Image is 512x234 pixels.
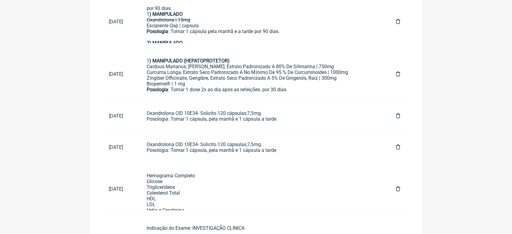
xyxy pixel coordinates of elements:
div: Curcuma Longa, Extrato Seco Padronizado A No Mínimo De 95 % De Curcuminoides | 1000mg [147,69,376,75]
a: [DATE] [99,66,137,82]
div: : Tomar 1 dose 2x ao dia após as refeições. por 30 dias. [147,87,376,110]
div: Oxandrolona CID 10E34- Solicito 120 cápsulas;7,5mg. Posologia: Tomar 1 cápsula, pela manhã e 1 cá... [147,110,376,122]
a: Oxandrolona CID 10E34- Solicito 120 cápsulas;7,5mg.Posologia: Tomar 1 cápsula, pela manhã e 1 cáp... [137,137,386,158]
div: 1 [147,58,376,64]
strong: 2) MANIPULADO [147,40,183,46]
strong: ) MANIPULADO (HEPATOPROTETOR) [149,58,230,64]
div: por 90 dias. 1 [147,5,376,17]
a: [DATE] [99,139,137,155]
a: por 90 dias.1) MANIPULADOOxandrolona | 15mgExcipiente Qsp | capsulaPosologia: Tomar 1 cápsula pel... [137,1,386,43]
div: Oxandrolona CID 10E34- Solicito 120 cápsulas;7,5mg. Posologia: Tomar 1 cápsula, pela manhã e 1 cá... [147,142,376,153]
div: Excipiente Qsp | capsula [147,23,376,28]
strong: Posologia [147,28,168,34]
a: Oxandrolona CID 10E34- Solicito 120 cápsulas;7,5mg.Posologia: Tomar 1 cápsula, pela manhã e 1 cáp... [137,105,386,127]
del: Oxandrolona | 15mg [147,17,190,23]
a: [DATE] [99,108,137,124]
div: Zingiber Officinalis, Gengibre, Extrato Seco Padronizado A 5% De Gingerols, Raiz | 300mg [147,75,376,81]
div: Bioperine® | 1 mg [147,81,376,87]
strong: Posologia [147,87,168,92]
a: [DATE] [99,181,137,197]
a: 1) MANIPULADO (HEPATOPROTETOR)Carduus Marianus, [PERSON_NAME], Extrato Padronizado A 80% De Silim... [137,53,386,95]
a: [DATE] [99,14,137,29]
a: Hemograma CompletoGlicoseTriglicerideosColesterol TotalHDLLDLUréia e CreatininaHepatograma Comple... [137,168,386,210]
strong: ) MANIPULADO [149,11,183,17]
div: Carduus Marianus, [PERSON_NAME], Extrato Padronizado A 80% De Silimarina | 750mg [147,64,376,69]
div: : Tomar 1 cápsula pela manhã e a tarde por 90 dias. [147,28,376,40]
